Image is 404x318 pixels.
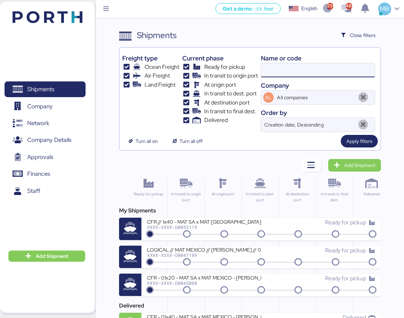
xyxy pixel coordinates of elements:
div: XXXX-XXXX-O0052119 [147,225,261,230]
span: MB [380,4,389,13]
a: Staff [5,183,86,199]
span: Network [27,118,49,128]
span: Ready for pickup [204,63,245,71]
div: Name or code [261,53,375,63]
a: Shipments [5,81,86,97]
span: Staff [27,186,40,196]
span: Company Details [27,135,71,145]
div: XXXX-XXXX-O0047109 [147,253,261,258]
input: AL [276,91,355,104]
span: Ocean Freight [145,63,179,71]
span: Delivered [204,116,228,124]
span: AL [265,94,272,101]
button: Menu [100,3,112,15]
div: English [301,5,317,12]
div: Delivered [356,191,387,197]
div: Current phase [182,53,258,63]
a: Company Details [5,132,86,148]
span: Apply filters [346,137,372,145]
a: Approvals [5,149,86,165]
div: CFR // 1x40 - MAT SA x MAT [GEOGRAPHIC_DATA] // [PERSON_NAME][GEOGRAPHIC_DATA] [147,218,261,224]
span: Add Shipment [36,252,68,260]
span: In transit to final dest. [204,107,256,116]
a: Network [5,115,86,131]
span: Ready for pickup [325,247,366,254]
div: In transit to final dest. [319,191,350,203]
div: In transit to dest. port [245,191,276,203]
div: LOGICAL // MAT MEXICO // [PERSON_NAME] // 01X40 [147,246,261,252]
span: Ready for pickup [325,275,366,282]
span: Turn all off [179,137,203,145]
button: Add Shipment [8,251,85,262]
div: In transit to origin port [170,191,201,203]
span: Approvals [27,152,53,162]
div: Order by [261,108,375,117]
button: Close filters [336,29,381,42]
div: CFR - 01x20 - MAT SA x MAT MEXICO - [PERSON_NAME]-EMRIO0005-0924 [147,274,261,280]
span: Company [27,101,53,111]
span: Add Shipment [344,161,375,169]
div: At origin port [208,191,239,197]
span: Ready for pickup [325,219,366,226]
a: Add Shipment [328,159,381,172]
span: Finances [27,169,50,179]
div: Ready for pickup [133,191,164,197]
button: Apply filters [341,135,378,147]
span: Turn all on [135,137,158,145]
div: My Shipments [119,207,381,215]
div: Company [261,81,375,90]
div: Shipments [137,29,177,42]
span: At origin port [204,81,236,89]
div: At destination port [282,191,313,203]
span: Air Freight [145,72,170,80]
span: At destination port [204,99,250,107]
span: Shipments [27,84,54,94]
button: Turn all on [122,135,163,147]
a: Company [5,98,86,114]
a: Finances [5,166,86,182]
button: Turn all off [166,135,208,147]
div: Freight type [122,53,179,63]
span: In transit to origin port [204,72,258,80]
span: In transit to dest. port [204,89,257,98]
span: Close filters [350,31,375,39]
div: XXXX-XXXX-O0045088 [147,281,261,286]
span: Land Freight [145,81,176,89]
